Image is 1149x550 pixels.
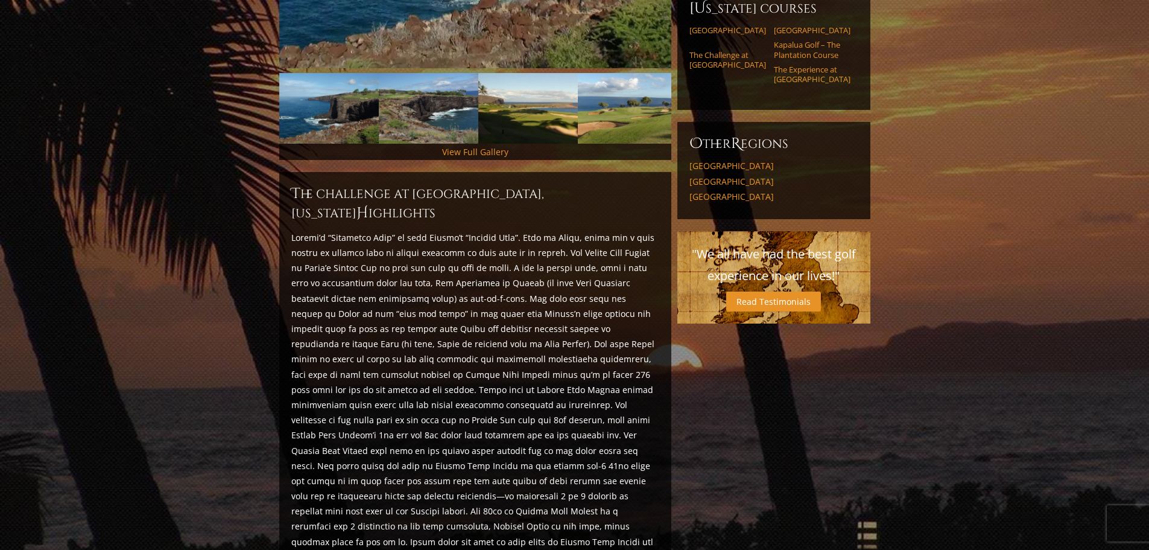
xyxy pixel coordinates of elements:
span: R [731,134,741,153]
a: [GEOGRAPHIC_DATA] [774,25,850,35]
a: [GEOGRAPHIC_DATA] [689,25,766,35]
h2: The Challenge at [GEOGRAPHIC_DATA], [US_STATE] ighlights [291,184,659,223]
a: [GEOGRAPHIC_DATA] [689,161,858,171]
a: [GEOGRAPHIC_DATA] [689,191,858,202]
a: The Challenge at [GEOGRAPHIC_DATA] [689,50,766,70]
a: View Full Gallery [442,146,508,158]
span: H [356,203,369,223]
a: [GEOGRAPHIC_DATA] [689,176,858,187]
a: Kapalua Golf – The Plantation Course [774,40,850,60]
h6: ther egions [689,134,858,153]
p: "We all have had the best golf experience in our lives!" [689,243,858,287]
a: Read Testimonials [726,292,821,312]
a: The Experience at [GEOGRAPHIC_DATA] [774,65,850,85]
span: O [689,134,703,153]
